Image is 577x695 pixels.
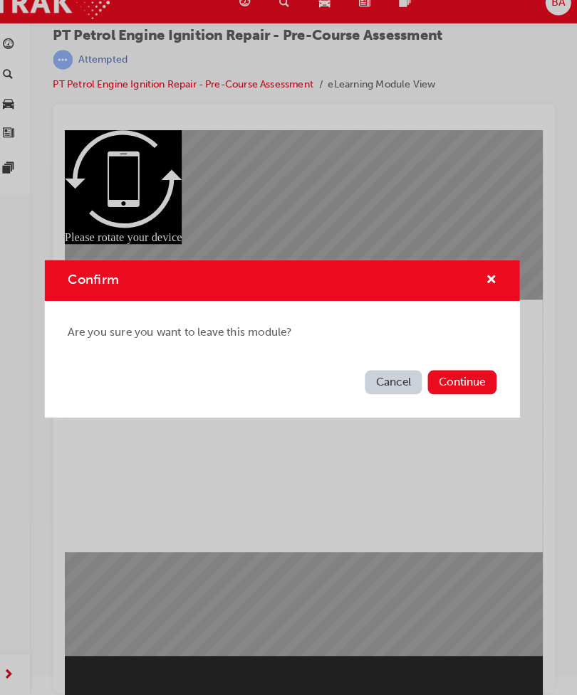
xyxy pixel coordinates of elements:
div: Confirm [57,271,520,425]
button: cross-icon [487,282,497,300]
span: cross-icon [487,285,497,298]
span: Confirm [80,282,129,298]
div: Are you sure you want to leave this module? [57,311,520,373]
button: Continue [430,378,497,402]
button: Cancel [369,378,425,402]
